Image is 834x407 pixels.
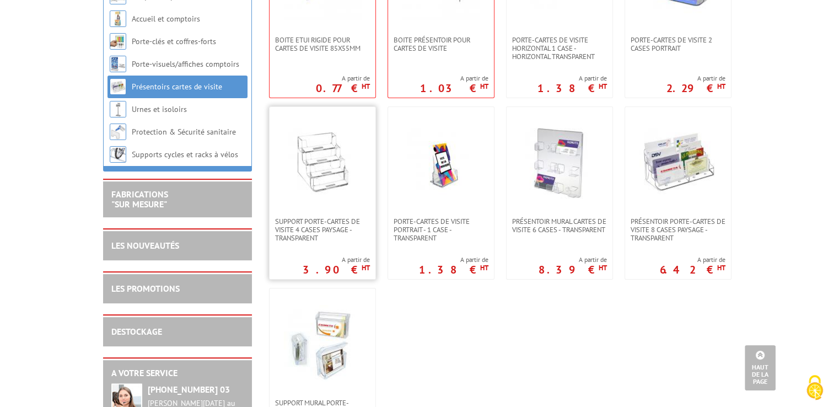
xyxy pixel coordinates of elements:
strong: [PHONE_NUMBER] 03 [148,384,230,395]
p: 6.42 € [660,266,725,273]
span: A partir de [303,255,370,264]
a: Urnes et isoloirs [132,104,187,114]
a: Présentoir mural cartes de visite 6 cases - transparent [507,217,612,234]
span: A partir de [316,74,370,83]
span: Présentoir Porte-cartes de visite 8 cases paysage - transparent [631,217,725,242]
p: 3.90 € [303,266,370,273]
a: Porte-cartes de visite horizontal 1 case - horizontal Transparent [507,36,612,61]
span: A partir de [419,255,488,264]
sup: HT [599,82,607,91]
a: Présentoirs cartes de visite [132,82,222,92]
sup: HT [480,82,488,91]
img: Support mural Porte-cartes de visites avec fermeture [284,305,361,382]
img: Présentoir Porte-cartes de visite 8 cases paysage - transparent [639,124,717,201]
p: 8.39 € [539,266,607,273]
img: Supports cycles et racks à vélos [110,146,126,163]
img: support Porte-cartes de visite 4 cases paysage - transparent [284,124,361,201]
a: Boite Etui rigide pour Cartes de Visite 85x55mm [270,36,375,52]
span: A partir de [666,74,725,83]
span: A partir de [537,74,607,83]
span: A partir de [420,74,488,83]
p: 2.29 € [666,85,725,92]
a: FABRICATIONS"Sur Mesure" [111,189,168,210]
sup: HT [599,263,607,272]
img: Accueil et comptoirs [110,10,126,27]
img: Protection & Sécurité sanitaire [110,124,126,140]
a: Boite présentoir pour Cartes de Visite [388,36,494,52]
a: Présentoir Porte-cartes de visite 8 cases paysage - transparent [625,217,731,242]
sup: HT [362,82,370,91]
a: Haut de la page [745,345,776,390]
img: Présentoirs cartes de visite [110,78,126,95]
a: DESTOCKAGE [111,326,162,337]
h2: A votre service [111,368,244,378]
img: Porte-clés et coffres-forts [110,33,126,50]
span: Présentoir mural cartes de visite 6 cases - transparent [512,217,607,234]
span: Boite Etui rigide pour Cartes de Visite 85x55mm [275,36,370,52]
img: Porte-cartes de visite portrait - 1 case - transparent [402,124,480,201]
button: Cookies (fenêtre modale) [795,369,834,407]
a: LES NOUVEAUTÉS [111,240,179,251]
img: Urnes et isoloirs [110,101,126,117]
a: LES PROMOTIONS [111,283,180,294]
span: Porte-Cartes De Visite 2 Cases Portrait [631,36,725,52]
a: Protection & Sécurité sanitaire [132,127,236,137]
p: 1.38 € [537,85,607,92]
a: Porte-Cartes De Visite 2 Cases Portrait [625,36,731,52]
span: Porte-cartes de visite portrait - 1 case - transparent [394,217,488,242]
img: Porte-visuels/affiches comptoirs [110,56,126,72]
sup: HT [362,263,370,272]
sup: HT [717,263,725,272]
a: support Porte-cartes de visite 4 cases paysage - transparent [270,217,375,242]
span: support Porte-cartes de visite 4 cases paysage - transparent [275,217,370,242]
a: Porte-cartes de visite portrait - 1 case - transparent [388,217,494,242]
sup: HT [480,263,488,272]
a: Porte-visuels/affiches comptoirs [132,59,239,69]
span: Boite présentoir pour Cartes de Visite [394,36,488,52]
span: A partir de [660,255,725,264]
img: Cookies (fenêtre modale) [801,374,828,401]
a: Accueil et comptoirs [132,14,200,24]
a: Porte-clés et coffres-forts [132,36,216,46]
p: 0.77 € [316,85,370,92]
span: Porte-cartes de visite horizontal 1 case - horizontal Transparent [512,36,607,61]
sup: HT [717,82,725,91]
a: Supports cycles et racks à vélos [132,149,238,159]
p: 1.38 € [419,266,488,273]
img: Présentoir mural cartes de visite 6 cases - transparent [521,124,598,201]
span: A partir de [539,255,607,264]
p: 1.03 € [420,85,488,92]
